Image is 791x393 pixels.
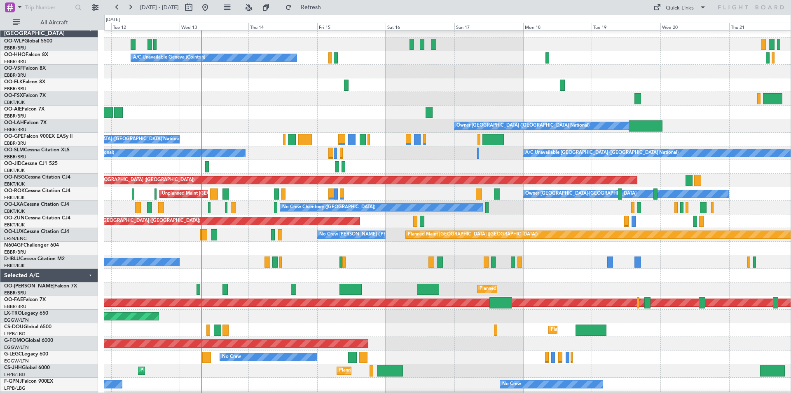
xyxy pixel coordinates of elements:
div: Unplanned Maint [GEOGRAPHIC_DATA]-[GEOGRAPHIC_DATA] [162,188,295,200]
a: EBKT/KJK [4,181,25,187]
div: Sat 16 [386,23,454,30]
div: Tue 12 [111,23,180,30]
div: [DATE] [106,16,120,24]
span: [DATE] - [DATE] [140,4,179,11]
span: OO-FAE [4,297,23,302]
a: OO-ZUNCessna Citation CJ4 [4,216,70,221]
div: Quick Links [666,4,694,12]
span: N604GF [4,243,23,248]
a: OO-AIEFalcon 7X [4,107,44,112]
a: EBKT/KJK [4,222,25,228]
span: OO-GPE [4,134,23,139]
a: EBBR/BRU [4,127,26,133]
input: Trip Number [25,1,73,14]
a: EGGW/LTN [4,317,29,323]
span: OO-ROK [4,188,25,193]
a: LFPB/LBG [4,372,26,378]
a: EGGW/LTN [4,344,29,351]
button: All Aircraft [9,16,89,29]
div: Tue 19 [592,23,660,30]
a: OO-HHOFalcon 8X [4,52,48,57]
a: OO-FAEFalcon 7X [4,297,46,302]
span: G-FOMO [4,338,25,343]
div: Wed 13 [180,23,248,30]
a: EBBR/BRU [4,59,26,65]
a: LFPB/LBG [4,385,26,391]
div: Planned Maint [GEOGRAPHIC_DATA] ([GEOGRAPHIC_DATA]) [65,174,194,186]
span: All Aircraft [21,20,87,26]
div: Owner [GEOGRAPHIC_DATA] ([GEOGRAPHIC_DATA] National) [456,120,590,132]
span: OO-JID [4,161,21,166]
a: OO-LAHFalcon 7X [4,120,47,125]
a: EBBR/BRU [4,140,26,146]
div: Planned Maint [GEOGRAPHIC_DATA] ([GEOGRAPHIC_DATA]) [408,228,538,241]
span: OO-WLP [4,39,24,44]
div: Fri 15 [317,23,386,30]
span: OO-VSF [4,66,23,71]
a: OO-FSXFalcon 7X [4,93,46,98]
div: Thu 14 [248,23,317,30]
span: OO-FSX [4,93,23,98]
span: OO-[PERSON_NAME] [4,284,54,289]
div: A/C Unavailable Geneva (Cointrin) [133,52,205,64]
span: OO-AIE [4,107,22,112]
a: G-LEGCLegacy 600 [4,352,48,357]
span: OO-NSG [4,175,25,180]
span: D-IBLU [4,257,20,261]
a: LFPB/LBG [4,331,26,337]
div: Mon 18 [523,23,592,30]
a: EBBR/BRU [4,290,26,296]
div: Planned Maint [GEOGRAPHIC_DATA] ([GEOGRAPHIC_DATA]) [551,324,681,336]
div: Unplanned Maint [GEOGRAPHIC_DATA] ([GEOGRAPHIC_DATA]) [65,215,200,227]
a: EBBR/BRU [4,113,26,119]
a: EGGW/LTN [4,358,29,364]
a: OO-WLPGlobal 5500 [4,39,52,44]
a: F-GPNJFalcon 900EX [4,379,53,384]
div: Sun 17 [454,23,523,30]
span: OO-HHO [4,52,26,57]
div: Owner [GEOGRAPHIC_DATA]-[GEOGRAPHIC_DATA] [525,188,637,200]
div: Wed 20 [660,23,729,30]
span: OO-LUX [4,229,23,234]
a: EBKT/KJK [4,208,25,214]
span: G-LEGC [4,352,22,357]
a: LFSN/ENC [4,235,27,242]
a: EBBR/BRU [4,304,26,310]
a: EBKT/KJK [4,99,25,106]
a: EBBR/BRU [4,45,26,51]
a: CS-JHHGlobal 6000 [4,365,50,370]
a: OO-LXACessna Citation CJ4 [4,202,69,207]
a: OO-NSGCessna Citation CJ4 [4,175,70,180]
a: EBBR/BRU [4,154,26,160]
a: OO-SLMCessna Citation XLS [4,148,70,153]
a: EBKT/KJK [4,195,25,201]
span: OO-LXA [4,202,23,207]
a: EBKT/KJK [4,263,25,269]
span: F-GPNJ [4,379,22,384]
div: No Crew [222,351,241,363]
div: No Crew Chambery ([GEOGRAPHIC_DATA]) [282,201,375,214]
a: CS-DOUGlobal 6500 [4,325,51,329]
div: No Crew [502,378,521,391]
span: OO-LAH [4,120,24,125]
span: LX-TRO [4,311,22,316]
div: No Crew [PERSON_NAME] ([PERSON_NAME]) [319,228,418,241]
a: D-IBLUCessna Citation M2 [4,257,65,261]
a: EBBR/BRU [4,72,26,78]
div: Planned Maint [GEOGRAPHIC_DATA] ([GEOGRAPHIC_DATA]) [140,365,270,377]
span: Refresh [294,5,328,10]
span: OO-SLM [4,148,24,153]
a: OO-VSFFalcon 8X [4,66,46,71]
a: N604GFChallenger 604 [4,243,59,248]
span: CS-JHH [4,365,22,370]
a: OO-[PERSON_NAME]Falcon 7X [4,284,77,289]
a: OO-ELKFalcon 8X [4,80,45,85]
a: LX-TROLegacy 650 [4,311,48,316]
div: A/C Unavailable [GEOGRAPHIC_DATA] ([GEOGRAPHIC_DATA] National) [525,147,679,159]
div: Planned Maint [GEOGRAPHIC_DATA] ([GEOGRAPHIC_DATA]) [339,365,469,377]
span: CS-DOU [4,325,23,329]
a: G-FOMOGlobal 6000 [4,338,53,343]
span: OO-ZUN [4,216,25,221]
div: No Crew [GEOGRAPHIC_DATA] ([GEOGRAPHIC_DATA] National) [44,133,183,146]
a: EBBR/BRU [4,86,26,92]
